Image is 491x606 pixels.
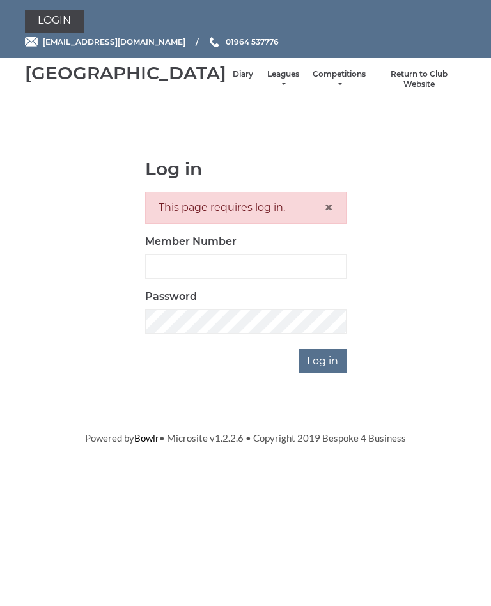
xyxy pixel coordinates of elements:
[208,36,279,48] a: Phone us 01964 537776
[134,432,159,444] a: Bowlr
[145,192,347,224] div: This page requires log in.
[145,289,197,304] label: Password
[85,432,406,444] span: Powered by • Microsite v1.2.2.6 • Copyright 2019 Bespoke 4 Business
[324,198,333,217] span: ×
[210,37,219,47] img: Phone us
[25,37,38,47] img: Email
[233,69,253,80] a: Diary
[313,69,366,90] a: Competitions
[378,69,460,90] a: Return to Club Website
[145,234,237,249] label: Member Number
[43,37,185,47] span: [EMAIL_ADDRESS][DOMAIN_NAME]
[226,37,279,47] span: 01964 537776
[145,159,347,179] h1: Log in
[25,63,226,83] div: [GEOGRAPHIC_DATA]
[25,10,84,33] a: Login
[299,349,347,373] input: Log in
[266,69,300,90] a: Leagues
[324,200,333,215] button: Close
[25,36,185,48] a: Email [EMAIL_ADDRESS][DOMAIN_NAME]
